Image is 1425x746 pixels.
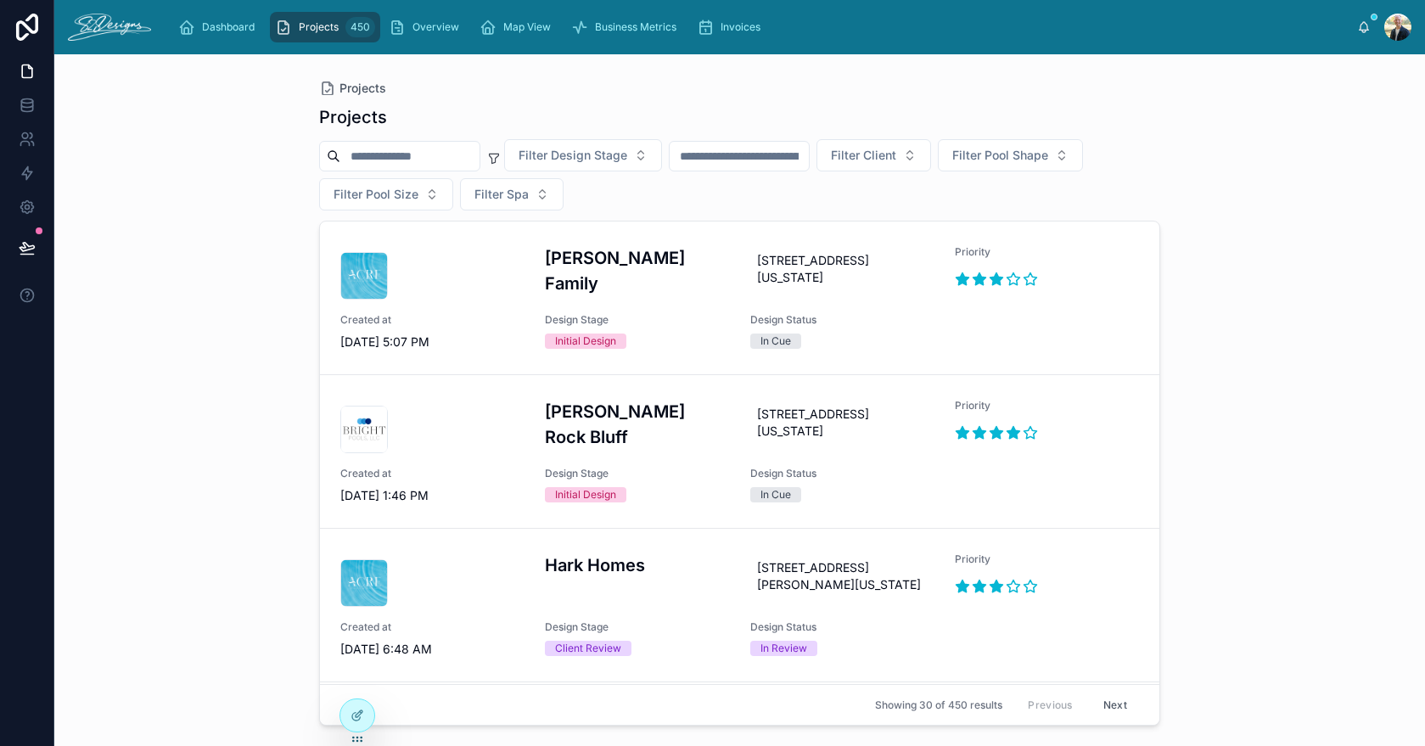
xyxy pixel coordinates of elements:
h1: Projects [319,105,387,129]
a: Overview [384,12,471,42]
span: Dashboard [202,20,255,34]
button: Select Button [319,178,453,210]
span: Design Stage [545,620,729,634]
h3: [PERSON_NAME] Family [545,245,729,296]
span: Filter Client [831,147,896,164]
a: [PERSON_NAME] Family[STREET_ADDRESS][US_STATE]PriorityCreated at[DATE] 5:07 PMDesign StageInitial... [320,222,1159,374]
img: App logo [68,14,151,41]
span: [DATE] 5:07 PM [340,334,525,351]
div: In Cue [760,487,791,502]
span: [DATE] 6:48 AM [340,641,525,658]
div: In Review [760,641,807,656]
a: Hark Homes[STREET_ADDRESS][PERSON_NAME][US_STATE]PriorityCreated at[DATE] 6:48 AMDesign StageClie... [320,528,1159,681]
span: Filter Pool Shape [952,147,1048,164]
button: Select Button [938,139,1083,171]
span: Design Stage [545,467,729,480]
a: Projects450 [270,12,380,42]
span: [STREET_ADDRESS][PERSON_NAME][US_STATE] [757,559,928,593]
span: Invoices [721,20,760,34]
span: Filter Pool Size [334,186,418,203]
h3: Hark Homes [545,552,729,578]
a: Dashboard [173,12,266,42]
span: [STREET_ADDRESS][US_STATE] [757,406,928,440]
span: Showing 30 of 450 results [875,698,1002,712]
span: Priority [955,399,1139,412]
span: Business Metrics [595,20,676,34]
span: Projects [299,20,339,34]
span: Filter Spa [474,186,529,203]
span: Design Status [750,467,934,480]
span: Projects [339,80,386,97]
div: In Cue [760,334,791,349]
span: Created at [340,467,525,480]
a: [PERSON_NAME] Rock Bluff[STREET_ADDRESS][US_STATE]PriorityCreated at[DATE] 1:46 PMDesign StageIni... [320,374,1159,528]
span: Filter Design Stage [519,147,627,164]
button: Select Button [816,139,931,171]
span: [STREET_ADDRESS][US_STATE] [757,252,928,286]
span: Design Stage [545,313,729,327]
span: Created at [340,620,525,634]
span: Map View [503,20,551,34]
span: Design Status [750,313,934,327]
div: 450 [345,17,375,37]
div: scrollable content [165,8,1357,46]
a: Business Metrics [566,12,688,42]
h3: [PERSON_NAME] Rock Bluff [545,399,729,450]
button: Next [1091,692,1139,718]
span: Design Status [750,620,934,634]
button: Select Button [504,139,662,171]
a: Map View [474,12,563,42]
div: Initial Design [555,334,616,349]
div: Initial Design [555,487,616,502]
a: Invoices [692,12,772,42]
a: Projects [319,80,386,97]
button: Select Button [460,178,564,210]
div: Client Review [555,641,621,656]
span: Priority [955,245,1139,259]
span: Overview [412,20,459,34]
span: Created at [340,313,525,327]
span: Priority [955,552,1139,566]
span: [DATE] 1:46 PM [340,487,525,504]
